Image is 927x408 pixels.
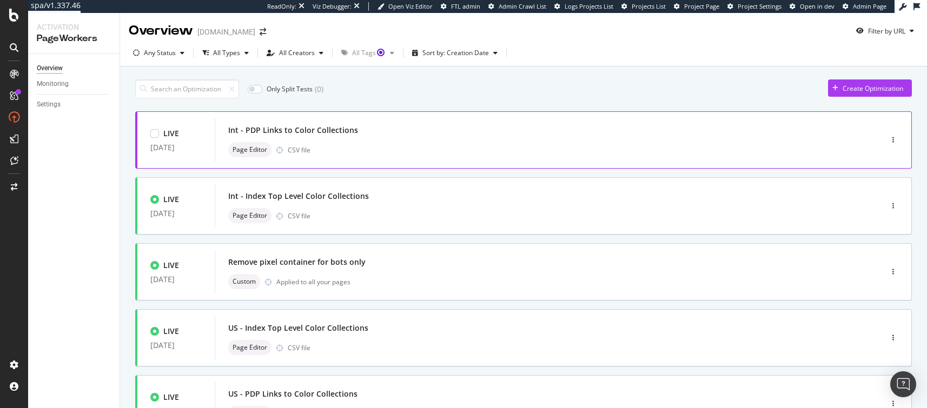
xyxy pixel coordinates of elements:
[843,2,886,11] a: Admin Page
[228,340,272,355] div: neutral label
[554,2,613,11] a: Logs Projects List
[621,2,666,11] a: Projects List
[488,2,546,11] a: Admin Crawl List
[37,63,112,74] a: Overview
[150,275,202,284] div: [DATE]
[213,50,240,56] div: All Types
[129,22,193,40] div: Overview
[228,323,368,333] div: US - Index Top Level Color Collections
[37,78,69,90] div: Monitoring
[738,2,782,10] span: Project Settings
[852,22,918,39] button: Filter by URL
[267,84,313,93] div: Only Split Tests
[800,2,835,10] span: Open in dev
[279,50,315,56] div: All Creators
[163,392,179,403] div: LIVE
[197,26,255,37] div: [DOMAIN_NAME]
[853,2,886,10] span: Admin Page
[337,44,399,62] button: All TagsTooltip anchor
[828,79,912,97] button: Create Optimization
[313,2,352,11] div: Viz Debugger:
[37,99,112,110] a: Settings
[37,22,111,32] div: Activation
[422,50,489,56] div: Sort by: Creation Date
[150,143,202,152] div: [DATE]
[684,2,719,10] span: Project Page
[262,44,328,62] button: All Creators
[451,2,480,10] span: FTL admin
[352,50,386,56] div: All Tags
[260,28,266,36] div: arrow-right-arrow-left
[408,44,502,62] button: Sort by: Creation Date
[228,191,369,202] div: Int - Index Top Level Color Collections
[267,2,296,11] div: ReadOnly:
[144,50,176,56] div: Any Status
[150,341,202,350] div: [DATE]
[228,142,272,157] div: neutral label
[129,44,189,62] button: Any Status
[288,211,310,220] div: CSV file
[228,208,272,223] div: neutral label
[674,2,719,11] a: Project Page
[315,84,323,95] div: ( 0 )
[163,260,179,271] div: LIVE
[565,2,613,10] span: Logs Projects List
[163,128,179,139] div: LIVE
[233,344,267,351] span: Page Editor
[632,2,666,10] span: Projects List
[228,274,260,289] div: neutral label
[163,326,179,337] div: LIVE
[37,78,112,90] a: Monitoring
[388,2,433,10] span: Open Viz Editor
[276,277,350,286] div: Applied to all your pages
[198,44,253,62] button: All Types
[37,63,63,74] div: Overview
[790,2,835,11] a: Open in dev
[499,2,546,10] span: Admin Crawl List
[288,145,310,155] div: CSV file
[868,26,905,36] div: Filter by URL
[150,209,202,218] div: [DATE]
[228,125,358,136] div: Int - PDP Links to Color Collections
[890,371,916,397] div: Open Intercom Messenger
[233,212,267,219] span: Page Editor
[233,146,267,153] span: Page Editor
[727,2,782,11] a: Project Settings
[37,32,111,45] div: PageWorkers
[228,389,357,399] div: US - PDP Links to Color Collections
[135,79,239,98] input: Search an Optimization
[843,84,903,93] div: Create Optimization
[441,2,480,11] a: FTL admin
[233,278,256,285] span: Custom
[376,48,386,57] div: Tooltip anchor
[163,194,179,205] div: LIVE
[228,257,366,267] div: Remove pixel container for bots only
[378,2,433,11] a: Open Viz Editor
[288,343,310,352] div: CSV file
[37,99,61,110] div: Settings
